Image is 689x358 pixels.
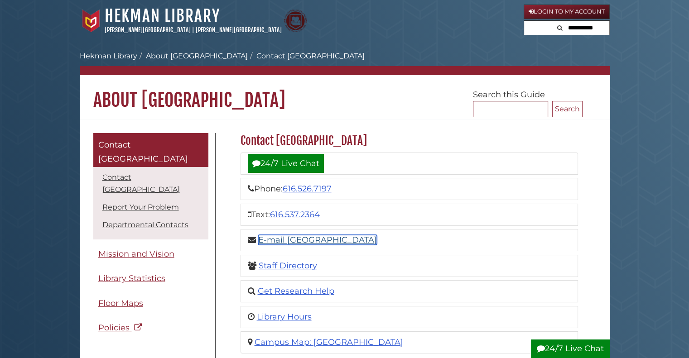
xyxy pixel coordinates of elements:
[98,298,143,308] span: Floor Maps
[80,75,610,111] h1: About [GEOGRAPHIC_DATA]
[270,210,320,220] a: 616.537.2364
[80,10,102,32] img: Calvin University
[255,337,403,347] a: Campus Map: [GEOGRAPHIC_DATA]
[196,26,282,33] a: [PERSON_NAME][GEOGRAPHIC_DATA]
[257,312,312,322] a: Library Hours
[284,10,307,32] img: Calvin Theological Seminary
[552,101,583,117] button: Search
[98,140,188,164] span: Contact [GEOGRAPHIC_DATA]
[241,178,578,200] li: Phone:
[93,133,208,167] a: Contact [GEOGRAPHIC_DATA]
[146,52,248,60] a: About [GEOGRAPHIC_DATA]
[98,273,165,283] span: Library Statistics
[554,21,565,33] button: Search
[102,220,188,229] a: Departmental Contacts
[105,6,220,26] a: Hekman Library
[80,51,610,75] nav: breadcrumb
[192,26,194,33] span: |
[248,51,365,62] li: Contact [GEOGRAPHIC_DATA]
[93,133,208,343] div: Guide Pages
[80,52,137,60] a: Hekman Library
[531,339,610,358] button: 24/7 Live Chat
[98,323,130,333] span: Policies
[93,318,208,338] a: Policies
[98,249,174,259] span: Mission and Vision
[259,261,317,271] a: Staff Directory
[93,293,208,314] a: Floor Maps
[102,173,180,194] a: Contact [GEOGRAPHIC_DATA]
[248,154,324,173] a: 24/7 Live Chat
[236,134,583,148] h2: Contact [GEOGRAPHIC_DATA]
[258,235,377,245] a: E-mail [GEOGRAPHIC_DATA]
[93,244,208,264] a: Mission and Vision
[241,204,578,226] li: Text:
[258,286,334,296] a: Get Research Help
[102,203,179,211] a: Report Your Problem
[105,26,191,33] a: [PERSON_NAME][GEOGRAPHIC_DATA]
[93,268,208,289] a: Library Statistics
[283,184,332,194] a: 616.526.7197
[557,25,563,31] i: Search
[524,5,610,19] a: Login to My Account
